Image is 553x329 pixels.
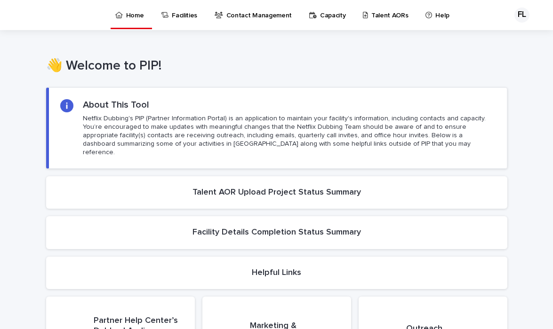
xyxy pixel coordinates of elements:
div: FL [514,8,529,23]
h2: About This Tool [83,99,149,110]
h2: Helpful Links [252,268,301,278]
p: Netflix Dubbing's PIP (Partner Information Portal) is an application to maintain your facility's ... [83,114,495,157]
h2: Facility Details Completion Status Summary [192,227,361,238]
h2: Talent AOR Upload Project Status Summary [192,188,361,198]
h1: 👋 Welcome to PIP! [46,58,507,74]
